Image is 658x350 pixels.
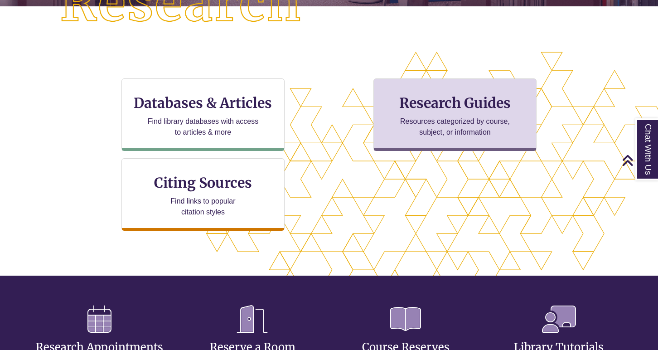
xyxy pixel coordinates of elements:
[148,174,258,191] h3: Citing Sources
[373,78,537,151] a: Research Guides Resources categorized by course, subject, or information
[622,154,656,166] a: Back to Top
[396,116,514,138] p: Resources categorized by course, subject, or information
[121,158,285,231] a: Citing Sources Find links to popular citation styles
[121,78,285,151] a: Databases & Articles Find library databases with access to articles & more
[159,196,247,218] p: Find links to popular citation styles
[129,94,277,112] h3: Databases & Articles
[381,94,529,112] h3: Research Guides
[144,116,262,138] p: Find library databases with access to articles & more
